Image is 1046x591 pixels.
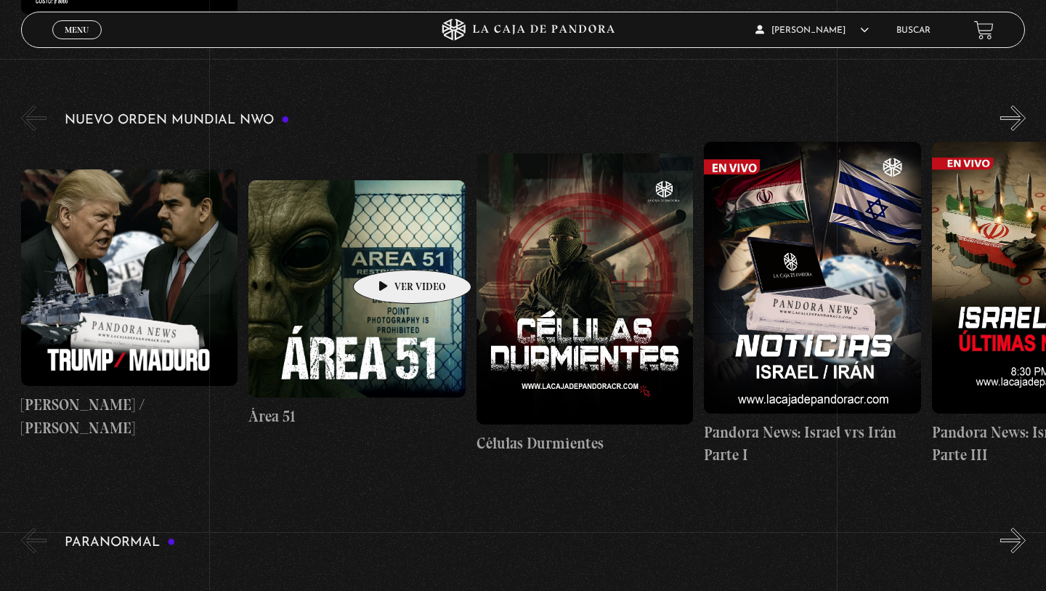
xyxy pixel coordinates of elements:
[248,142,466,466] a: Área 51
[974,20,994,40] a: View your shopping cart
[60,38,94,48] span: Cerrar
[21,393,238,439] h4: [PERSON_NAME] / [PERSON_NAME]
[1000,528,1026,553] button: Next
[65,113,290,127] h3: Nuevo Orden Mundial NWO
[704,421,921,467] h4: Pandora News: Israel vrs Irán Parte I
[248,405,466,428] h4: Área 51
[21,528,46,553] button: Previous
[477,142,694,466] a: Células Durmientes
[704,142,921,466] a: Pandora News: Israel vrs Irán Parte I
[21,142,238,466] a: [PERSON_NAME] / [PERSON_NAME]
[896,26,931,35] a: Buscar
[21,105,46,131] button: Previous
[755,26,869,35] span: [PERSON_NAME]
[21,22,238,45] h4: Taller Ciberseguridad Nivel I
[477,432,694,455] h4: Células Durmientes
[65,25,89,34] span: Menu
[1000,105,1026,131] button: Next
[65,536,176,550] h3: Paranormal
